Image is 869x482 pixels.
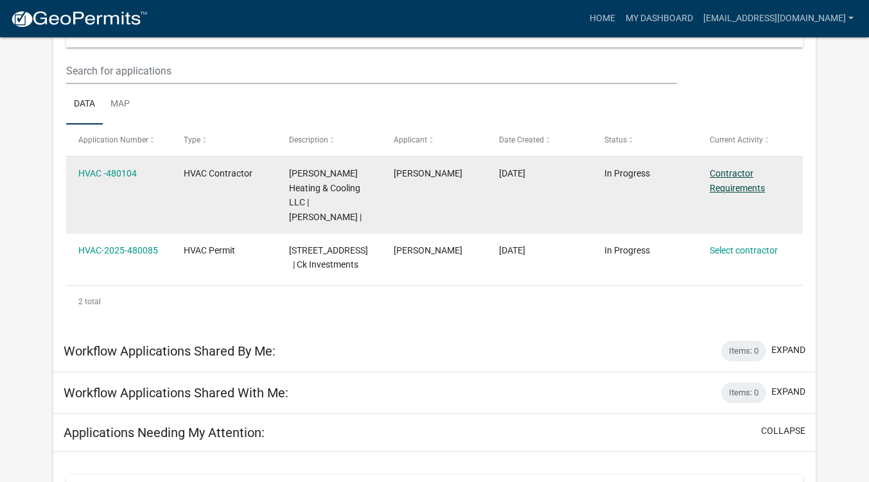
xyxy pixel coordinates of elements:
span: Date Created [499,135,544,144]
datatable-header-cell: Applicant [382,125,487,155]
datatable-header-cell: Status [592,125,698,155]
span: HVAC Permit [184,245,235,255]
h5: Workflow Applications Shared By Me: [64,343,276,359]
span: Type [184,135,200,144]
h5: Workflow Applications Shared With Me: [64,385,288,400]
span: In Progress [604,168,650,178]
input: Search for applications [66,58,677,84]
a: HVAC-2025-480085 [78,245,158,255]
a: HVAC -480104 [78,168,137,178]
span: HVAC Contractor [184,168,252,178]
span: 09/17/2025 [499,168,525,178]
button: collapse [761,424,805,438]
span: Applicant [394,135,427,144]
a: [EMAIL_ADDRESS][DOMAIN_NAME] [698,6,859,31]
a: Home [584,6,620,31]
button: expand [771,343,805,357]
span: Status [604,135,627,144]
a: Data [66,84,103,125]
a: Select contractor [710,245,778,255]
datatable-header-cell: Type [171,125,277,155]
button: expand [771,385,805,399]
a: Contractor Requirements [710,168,765,193]
div: Items: 0 [721,383,766,403]
span: 09/17/2025 [499,245,525,255]
a: Map [103,84,137,125]
datatable-header-cell: Date Created [487,125,592,155]
div: 2 total [66,286,803,318]
span: Application Number [78,135,148,144]
span: Description [289,135,328,144]
a: My Dashboard [620,6,698,31]
div: Items: 0 [721,341,766,361]
span: Current Activity [710,135,763,144]
datatable-header-cell: Current Activity [698,125,803,155]
h5: Applications Needing My Attention: [64,425,265,440]
span: In Progress [604,245,650,255]
datatable-header-cell: Application Number [66,125,171,155]
span: Decker Heating & Cooling LLC | Brian Decker | [289,168,362,222]
span: Brian Decker [394,245,462,255]
datatable-header-cell: Description [276,125,382,155]
span: Brian Decker [394,168,462,178]
span: 740 MECHANIC STREET | Ck Investments [289,245,368,270]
